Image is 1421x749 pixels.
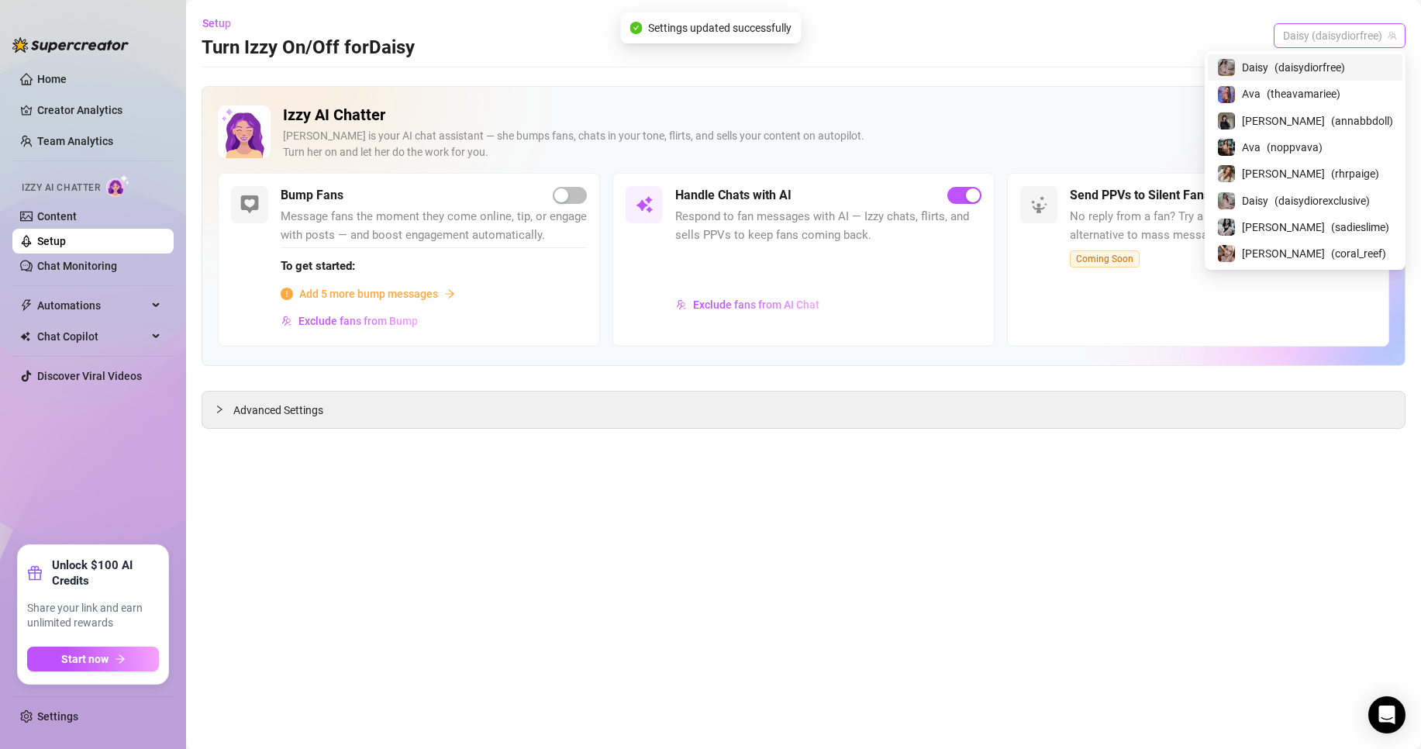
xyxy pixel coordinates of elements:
[20,331,30,342] img: Chat Copilot
[37,73,67,85] a: Home
[635,195,654,214] img: svg%3e
[215,401,233,418] div: collapsed
[1218,59,1235,76] img: Daisy
[299,285,438,302] span: Add 5 more bump messages
[1242,245,1325,262] span: [PERSON_NAME]
[1242,192,1268,209] span: Daisy
[1242,59,1268,76] span: Daisy
[1283,24,1396,47] span: Daisy (daisydiorfree)
[1070,208,1376,244] span: No reply from a fan? Try a smart, personal PPV — a better alternative to mass messages.
[1274,59,1345,76] span: ( daisydiorfree )
[1267,85,1340,102] span: ( theavamariee )
[281,259,355,273] strong: To get started:
[1070,186,1210,205] h5: Send PPVs to Silent Fans
[1242,165,1325,182] span: [PERSON_NAME]
[675,292,820,317] button: Exclude fans from AI Chat
[37,210,77,223] a: Content
[1218,86,1235,103] img: Ava
[61,653,109,665] span: Start now
[281,309,419,333] button: Exclude fans from Bump
[444,288,455,299] span: arrow-right
[37,260,117,272] a: Chat Monitoring
[37,135,113,147] a: Team Analytics
[1331,112,1393,129] span: ( annabbdoll )
[218,105,271,158] img: Izzy AI Chatter
[298,315,418,327] span: Exclude fans from Bump
[1267,139,1323,156] span: ( noppvava )
[215,405,224,414] span: collapsed
[37,324,147,349] span: Chat Copilot
[20,299,33,312] span: thunderbolt
[648,19,792,36] span: Settings updated successfully
[1218,165,1235,182] img: Paige
[233,402,323,419] span: Advanced Settings
[675,186,792,205] h5: Handle Chats with AI
[693,299,819,311] span: Exclude fans from AI Chat
[37,293,147,318] span: Automations
[281,316,292,326] img: svg%3e
[202,36,415,60] h3: Turn Izzy On/Off for Daisy
[1218,245,1235,262] img: Anna
[37,98,161,123] a: Creator Analytics
[1368,696,1405,733] div: Open Intercom Messenger
[1331,219,1389,236] span: ( sadieslime )
[283,128,1341,160] div: [PERSON_NAME] is your AI chat assistant — she bumps fans, chats in your tone, flirts, and sells y...
[281,208,587,244] span: Message fans the moment they come online, tip, or engage with posts — and boost engagement automa...
[281,186,343,205] h5: Bump Fans
[240,195,259,214] img: svg%3e
[1070,250,1140,267] span: Coming Soon
[1218,219,1235,236] img: Sadie
[202,17,231,29] span: Setup
[1242,112,1325,129] span: [PERSON_NAME]
[1331,245,1386,262] span: ( coral_reef )
[37,235,66,247] a: Setup
[1030,195,1048,214] img: svg%3e
[1388,31,1397,40] span: team
[1242,85,1261,102] span: Ava
[52,557,159,588] strong: Unlock $100 AI Credits
[115,654,126,664] span: arrow-right
[27,601,159,631] span: Share your link and earn unlimited rewards
[202,11,243,36] button: Setup
[37,710,78,723] a: Settings
[1242,219,1325,236] span: [PERSON_NAME]
[629,22,642,34] span: check-circle
[1218,112,1235,129] img: Anna
[281,288,293,300] span: info-circle
[283,105,1341,125] h2: Izzy AI Chatter
[1242,139,1261,156] span: Ava
[675,208,981,244] span: Respond to fan messages with AI — Izzy chats, flirts, and sells PPVs to keep fans coming back.
[1274,192,1370,209] span: ( daisydiorexclusive )
[12,37,129,53] img: logo-BBDzfeDw.svg
[37,370,142,382] a: Discover Viral Videos
[27,647,159,671] button: Start nowarrow-right
[1218,192,1235,209] img: Daisy
[27,565,43,581] span: gift
[22,181,100,195] span: Izzy AI Chatter
[1218,139,1235,156] img: Ava
[676,299,687,310] img: svg%3e
[106,174,130,197] img: AI Chatter
[1331,165,1379,182] span: ( rhrpaige )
